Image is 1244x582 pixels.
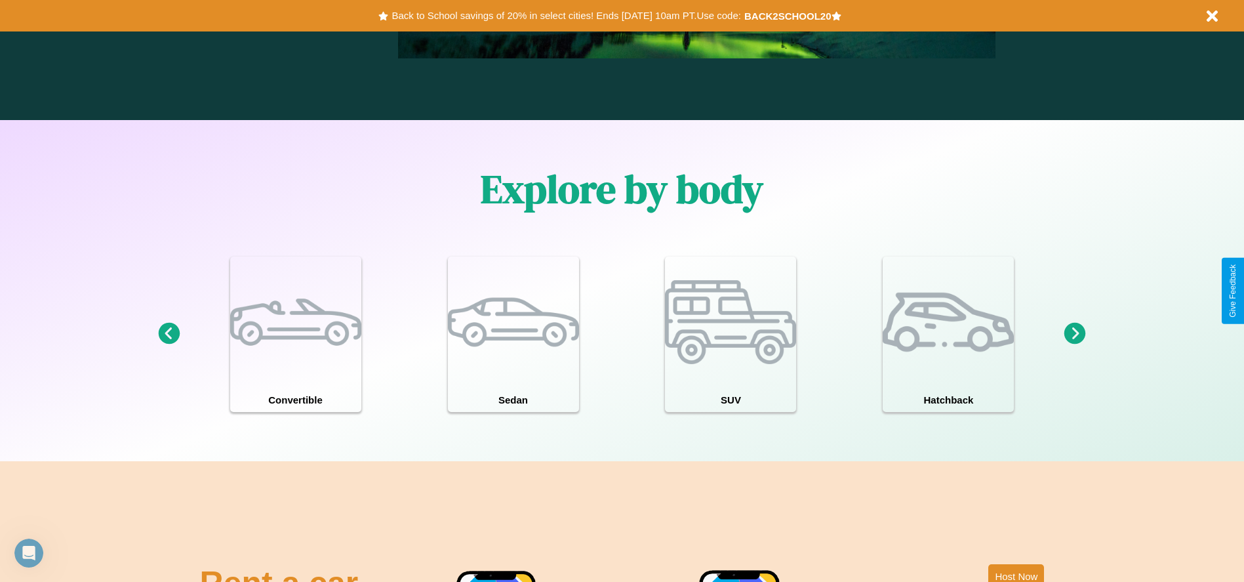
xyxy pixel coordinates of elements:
[13,537,45,569] iframe: Intercom live chat
[665,388,796,412] h4: SUV
[448,388,579,412] h4: Sedan
[883,388,1014,412] h4: Hatchback
[230,388,361,412] h4: Convertible
[481,162,763,216] h1: Explore by body
[388,7,744,25] button: Back to School savings of 20% in select cities! Ends [DATE] 10am PT.Use code:
[1228,264,1237,318] div: Give Feedback
[744,10,832,22] b: BACK2SCHOOL20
